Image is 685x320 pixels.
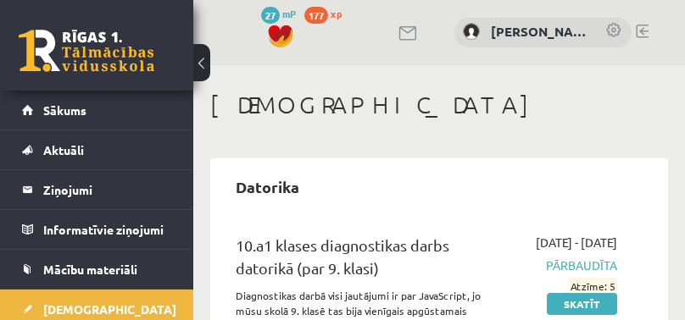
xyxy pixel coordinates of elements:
[22,170,172,209] a: Ziņojumi
[282,7,296,20] span: mP
[43,210,172,249] legend: Informatīvie ziņojumi
[236,234,482,288] div: 10.a1 klases diagnostikas darbs datorikā (par 9. klasi)
[507,257,617,274] span: Pārbaudīta
[304,7,328,24] span: 177
[304,7,350,20] a: 177 xp
[536,234,617,251] span: [DATE] - [DATE]
[547,293,617,315] a: Skatīt
[261,7,280,24] span: 27
[43,262,137,277] span: Mācību materiāli
[19,30,154,72] a: Rīgas 1. Tālmācības vidusskola
[463,23,480,40] img: Pāvels Grišāns
[261,7,296,20] a: 27 mP
[491,22,588,41] a: [PERSON_NAME]
[22,250,172,289] a: Mācību materiāli
[22,91,172,130] a: Sākums
[43,142,84,157] span: Aktuāli
[22,130,172,169] a: Aktuāli
[568,278,617,295] span: Atzīme: 5
[331,7,342,20] span: xp
[219,167,316,207] h2: Datorika
[210,91,668,119] h1: [DEMOGRAPHIC_DATA]
[43,301,176,317] span: [DEMOGRAPHIC_DATA]
[22,210,172,249] a: Informatīvie ziņojumi
[43,102,86,118] span: Sākums
[43,170,172,209] legend: Ziņojumi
